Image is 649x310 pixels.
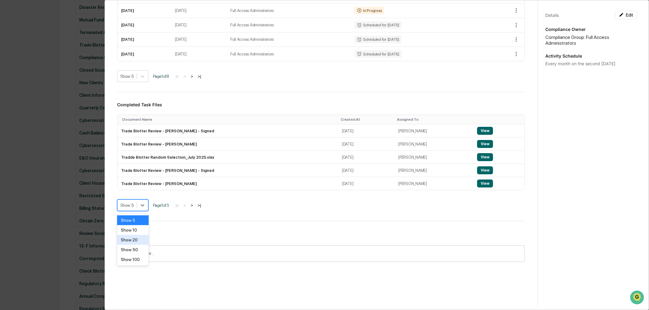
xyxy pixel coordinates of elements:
div: Toggle SortBy [122,117,336,122]
td: [DATE] [117,18,171,32]
button: View [477,153,493,161]
td: [DATE] [338,151,395,164]
a: 🗄️Attestations [42,114,78,125]
td: Trade Blotter Review - [PERSON_NAME] - Signed [117,164,338,177]
div: Scheduled for [DATE] [354,50,402,58]
button: View [477,140,493,148]
button: |< [174,74,181,79]
div: Compliance Group: Full Access Administrators [545,34,637,46]
button: > [189,203,195,208]
div: In Progress [354,7,384,14]
td: [PERSON_NAME] [395,151,473,164]
td: Full Access Administrators [227,18,351,32]
img: 1746055101610-c473b297-6a78-478c-a979-82029cc54cd1 [6,86,17,97]
button: < [182,74,188,79]
td: [DATE] [338,124,395,138]
span: Attestations [50,116,76,123]
td: Trade Blotter Review - [PERSON_NAME] [117,177,338,190]
td: [DATE] [117,3,171,18]
td: [DATE] [171,18,227,32]
a: 🖐️Preclearance [4,114,42,125]
div: Show 5 [117,215,149,225]
td: [PERSON_NAME] [395,124,473,138]
td: Trade Blotter Review - [PERSON_NAME] - Signed [117,124,338,138]
span: Pylon [61,143,74,148]
td: [DATE] [338,138,395,151]
div: Show 20 [117,235,149,245]
div: Toggle SortBy [397,117,471,122]
div: Start new chat [21,86,100,92]
td: Tradde Blotter Random Selection_July 2025.xlsx [117,151,338,164]
button: Edit [615,11,637,19]
span: Page 1 of 8 [153,74,169,79]
td: [DATE] [171,32,227,47]
div: Every month on the second [DATE] [545,61,637,66]
div: Show 50 [117,245,149,255]
span: Data Lookup [12,128,39,134]
td: [DATE] [171,3,227,18]
td: Full Access Administrators [227,32,351,47]
div: Scheduled for [DATE] [354,21,402,29]
div: Scheduled for [DATE] [354,36,402,43]
button: > [189,74,195,79]
div: Show 100 [117,255,149,264]
div: Toggle SortBy [478,117,522,122]
button: < [182,203,188,208]
div: Details [545,13,559,18]
button: View [477,127,493,135]
td: [PERSON_NAME] [395,177,473,190]
button: View [477,166,493,174]
button: |< [174,203,181,208]
td: Full Access Administrators [227,3,351,18]
a: 🔎Data Lookup [4,126,41,137]
div: 🗄️ [44,117,49,122]
div: Show 10 [117,225,149,235]
td: Trade Blotter Review - [PERSON_NAME] [117,138,338,151]
td: [DATE] [117,32,171,47]
div: 🖐️ [6,117,11,122]
td: [DATE] [338,177,395,190]
td: [DATE] [117,47,171,61]
td: [PERSON_NAME] [395,138,473,151]
a: Powered byPylon [43,143,74,148]
div: 🔎 [6,129,11,134]
h3: Completed Task Files [117,102,525,107]
p: Compliance Owner [545,27,637,32]
iframe: Open customer support [629,290,646,306]
span: Page 1 of 3 [153,203,169,208]
button: >| [196,74,203,79]
td: Full Access Administrators [227,47,351,61]
p: How can we help? [6,52,111,62]
p: Activity Schedule [545,53,637,59]
button: Start new chat [104,88,111,95]
img: Greenboard [6,34,18,46]
td: [DATE] [338,164,395,177]
h3: Comments [117,231,525,236]
td: [DATE] [171,47,227,61]
button: View [477,180,493,187]
td: [PERSON_NAME] [395,164,473,177]
span: Preclearance [12,116,39,123]
button: >| [196,203,203,208]
div: Toggle SortBy [341,117,392,122]
div: We're available if you need us! [21,92,77,97]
